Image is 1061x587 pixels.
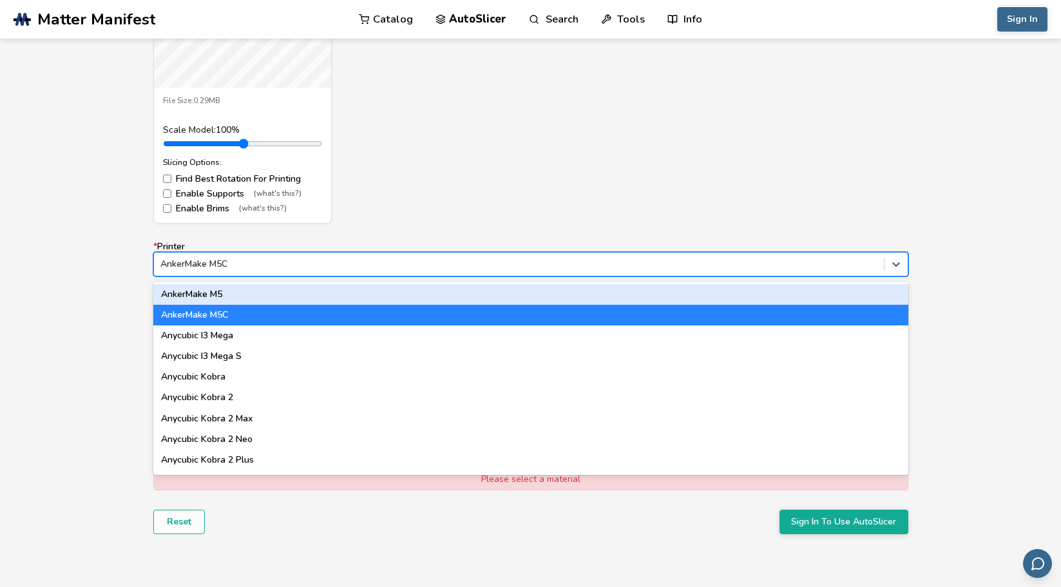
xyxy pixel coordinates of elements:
span: Matter Manifest [37,10,155,28]
span: (what's this?) [254,189,301,198]
label: Enable Brims [163,204,322,214]
input: Enable Supports(what's this?) [163,189,171,198]
div: AnkerMake M5 [153,284,908,305]
label: Printer [153,242,908,276]
div: Anycubic Kobra 2 Plus [153,450,908,470]
span: (what's this?) [239,204,287,213]
label: Find Best Rotation For Printing [163,174,322,184]
button: Reset [153,510,205,534]
input: Find Best Rotation For Printing [163,175,171,183]
button: Send feedback via email [1023,549,1052,578]
input: Enable Brims(what's this?) [163,204,171,213]
input: *PrinterAnkerMake M5CAnkerMake M5AnkerMake M5CAnycubic I3 MegaAnycubic I3 Mega SAnycubic KobraAny... [160,259,163,269]
label: Enable Supports [163,189,322,199]
div: Anycubic Kobra [153,367,908,387]
div: Anycubic Kobra 2 Neo [153,429,908,450]
div: Scale Model: 100 % [163,125,322,135]
div: Anycubic Kobra 2 Max [153,409,908,429]
div: File Size: 0.29MB [163,97,322,106]
div: Anycubic I3 Mega S [153,346,908,367]
button: Sign In To Use AutoSlicer [779,510,908,534]
div: Please select a material [153,468,908,490]
div: Slicing Options: [163,158,322,167]
div: Anycubic Kobra 2 Pro [153,470,908,491]
div: Anycubic I3 Mega [153,325,908,346]
button: Sign In [997,7,1047,32]
div: AnkerMake M5C [153,305,908,325]
div: Anycubic Kobra 2 [153,387,908,408]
